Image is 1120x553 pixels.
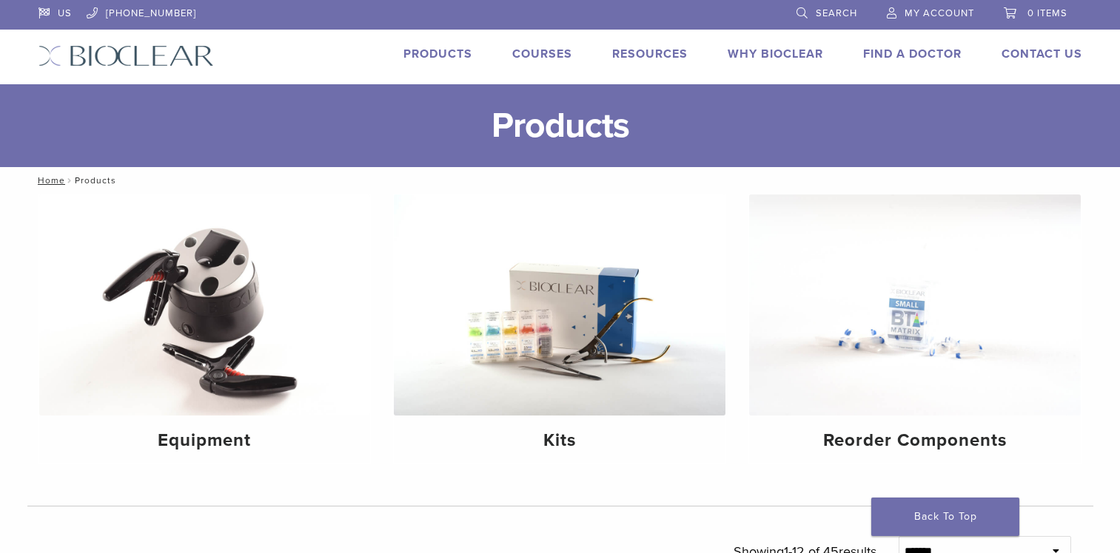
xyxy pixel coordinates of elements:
span: My Account [905,7,974,19]
nav: Products [27,167,1093,194]
a: Equipment [39,194,371,464]
a: Home [33,175,65,186]
a: Why Bioclear [728,47,823,61]
a: Products [403,47,472,61]
a: Resources [612,47,688,61]
span: 0 items [1027,7,1067,19]
a: Back To Top [871,498,1019,536]
img: Bioclear [38,45,214,67]
a: Find A Doctor [863,47,962,61]
span: / [65,177,75,184]
h4: Kits [406,427,714,454]
h4: Equipment [51,427,359,454]
a: Contact Us [1002,47,1082,61]
span: Search [816,7,857,19]
img: Kits [394,194,725,415]
a: Courses [512,47,572,61]
img: Reorder Components [749,194,1081,415]
a: Kits [394,194,725,464]
a: Reorder Components [749,194,1081,464]
img: Equipment [39,194,371,415]
h4: Reorder Components [761,427,1069,454]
